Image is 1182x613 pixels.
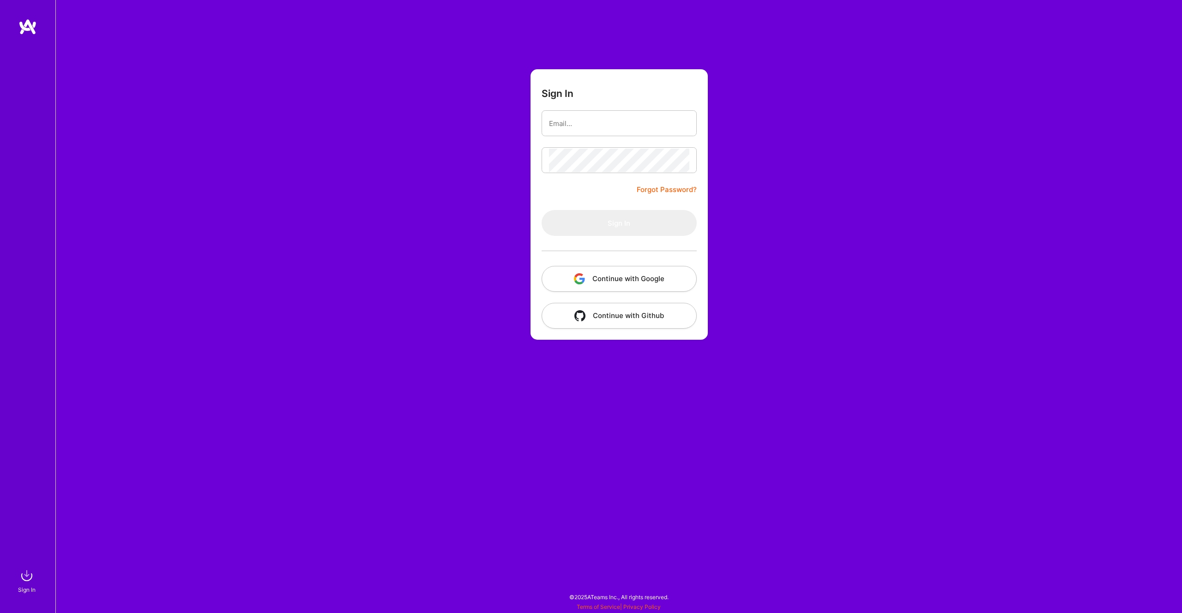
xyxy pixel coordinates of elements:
[542,266,697,292] button: Continue with Google
[577,603,661,610] span: |
[542,88,573,99] h3: Sign In
[623,603,661,610] a: Privacy Policy
[19,566,36,595] a: sign inSign In
[18,18,37,35] img: logo
[18,566,36,585] img: sign in
[574,273,585,284] img: icon
[577,603,620,610] a: Terms of Service
[55,585,1182,608] div: © 2025 ATeams Inc., All rights reserved.
[549,112,689,135] input: Email...
[637,184,697,195] a: Forgot Password?
[574,310,585,321] img: icon
[18,585,36,595] div: Sign In
[542,303,697,329] button: Continue with Github
[542,210,697,236] button: Sign In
